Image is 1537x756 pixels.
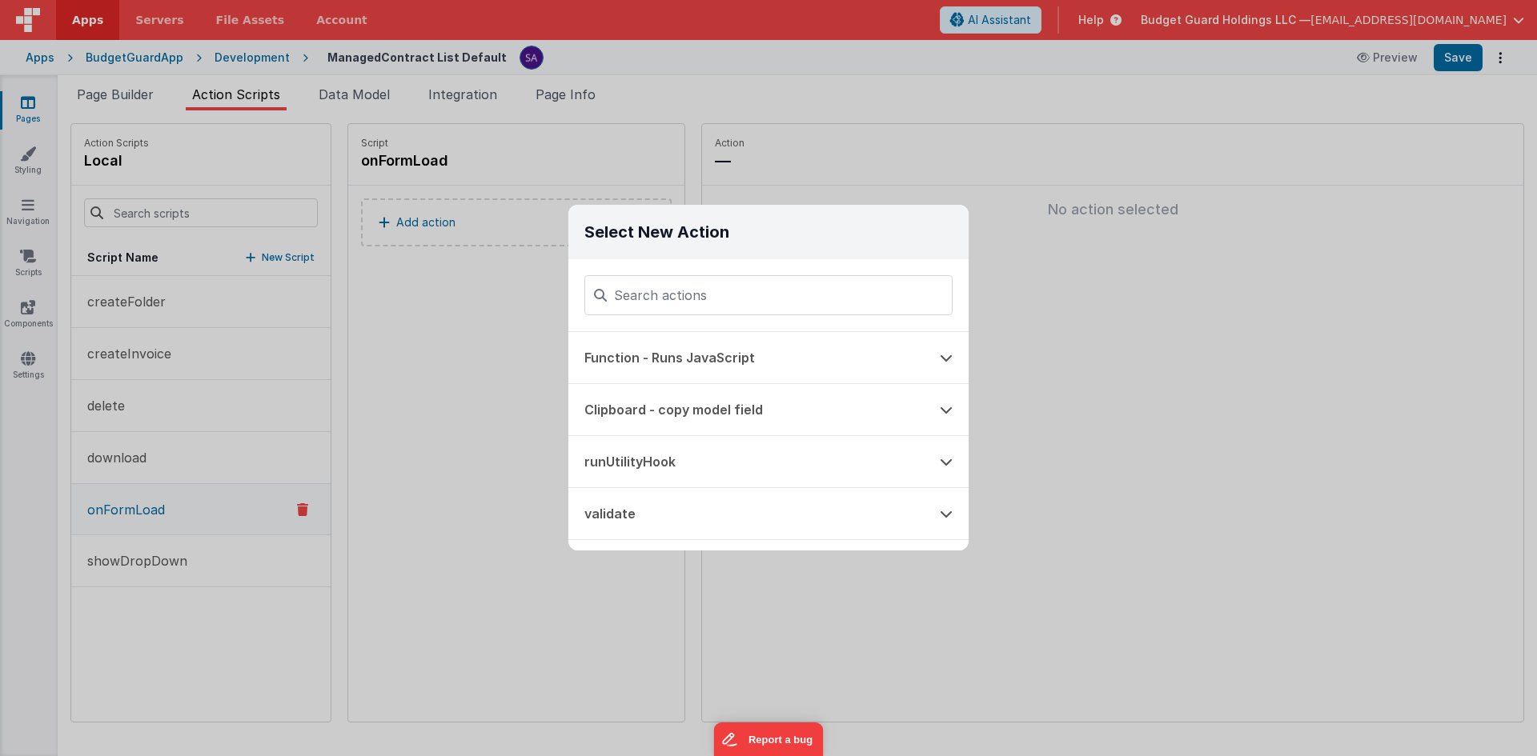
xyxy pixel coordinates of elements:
h3: Select New Action [568,205,969,259]
iframe: Marker.io feedback button [714,722,824,756]
button: validate [568,488,924,539]
button: Function - Runs JavaScript [568,332,924,383]
input: Search actions [584,275,953,315]
button: runUtilityHook [568,436,924,487]
button: cookie - set [568,540,924,591]
button: Clipboard - copy model field [568,384,924,435]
